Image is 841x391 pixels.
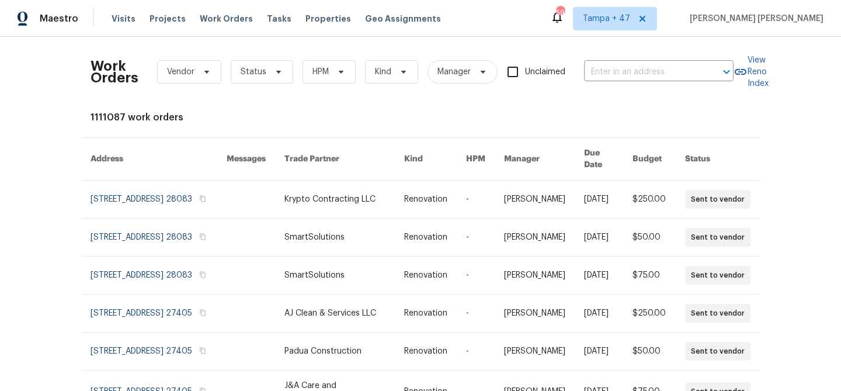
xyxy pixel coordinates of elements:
[81,138,217,181] th: Address
[457,295,495,333] td: -
[495,295,575,333] td: [PERSON_NAME]
[91,112,750,123] div: 1111087 work orders
[150,13,186,25] span: Projects
[685,13,823,25] span: [PERSON_NAME] [PERSON_NAME]
[676,138,760,181] th: Status
[275,333,395,371] td: Padua Construction
[495,138,575,181] th: Manager
[275,295,395,333] td: AJ Clean & Services LLC
[395,333,457,371] td: Renovation
[395,138,457,181] th: Kind
[197,269,208,280] button: Copy Address
[437,66,471,78] span: Manager
[197,193,208,204] button: Copy Address
[275,219,395,257] td: SmartSolutions
[457,138,495,181] th: HPM
[495,257,575,295] td: [PERSON_NAME]
[275,138,395,181] th: Trade Partner
[267,15,291,23] span: Tasks
[395,219,457,257] td: Renovation
[575,138,623,181] th: Due Date
[275,257,395,295] td: SmartSolutions
[584,63,701,81] input: Enter in an address
[495,219,575,257] td: [PERSON_NAME]
[623,138,676,181] th: Budget
[365,13,441,25] span: Geo Assignments
[197,345,208,356] button: Copy Address
[495,181,575,219] td: [PERSON_NAME]
[167,66,194,78] span: Vendor
[583,13,630,25] span: Tampa + 47
[305,13,351,25] span: Properties
[375,66,391,78] span: Kind
[200,13,253,25] span: Work Orders
[457,181,495,219] td: -
[217,138,275,181] th: Messages
[395,181,457,219] td: Renovation
[40,13,78,25] span: Maestro
[395,257,457,295] td: Renovation
[734,54,769,89] a: View Reno Index
[395,295,457,333] td: Renovation
[241,66,266,78] span: Status
[457,257,495,295] td: -
[197,307,208,318] button: Copy Address
[91,60,138,84] h2: Work Orders
[495,333,575,371] td: [PERSON_NAME]
[457,219,495,257] td: -
[556,7,564,19] div: 593
[457,333,495,371] td: -
[112,13,135,25] span: Visits
[312,66,329,78] span: HPM
[275,181,395,219] td: Krypto Contracting LLC
[525,66,565,78] span: Unclaimed
[718,64,735,80] button: Open
[197,231,208,242] button: Copy Address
